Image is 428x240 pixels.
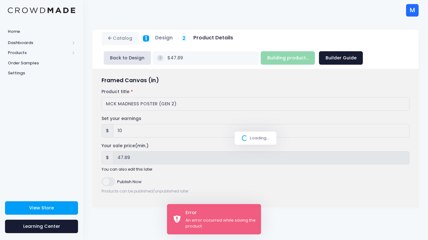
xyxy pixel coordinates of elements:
span: 2 [182,35,185,42]
span: Dashboards [8,40,70,46]
span: Settings [8,70,75,76]
a: View Store [5,201,78,215]
button: Back to Design [104,51,151,65]
img: Logo [8,7,75,13]
span: Home [8,28,75,35]
div: Loading... [235,132,276,145]
a: Builder Guide [319,51,363,65]
span: View Store [29,205,54,211]
span: Order Samples [8,60,75,66]
h5: Design [155,35,173,41]
a: Catalog [102,32,139,45]
div: An error occurred while saving the product. [185,217,256,229]
h5: Product Details [193,35,233,41]
span: 1 [145,34,147,42]
span: Learning Center [23,223,60,229]
span: Products [8,50,70,56]
div: Error [185,209,256,216]
a: Learning Center [5,220,78,233]
div: M [406,4,419,17]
